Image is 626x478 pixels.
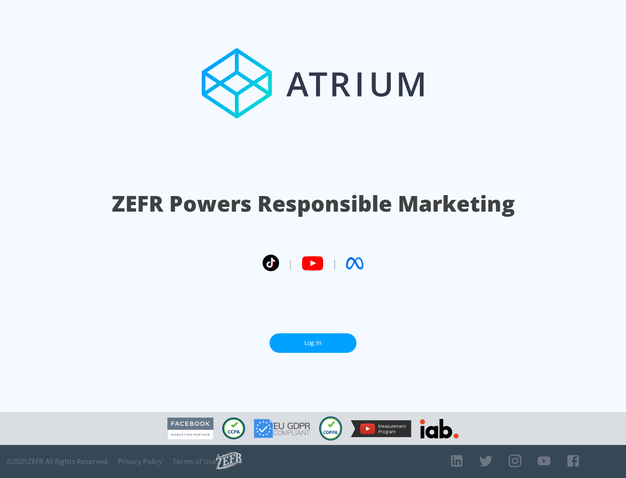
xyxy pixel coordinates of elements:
img: CCPA Compliant [222,418,245,439]
h1: ZEFR Powers Responsible Marketing [112,189,515,219]
img: Facebook Marketing Partner [167,418,213,440]
img: YouTube Measurement Program [351,420,411,437]
a: Terms of Use [173,457,216,466]
a: Privacy Policy [118,457,162,466]
span: © 2025 ZEFR All Rights Reserved [7,457,107,466]
a: Log In [270,333,356,353]
span: | [332,257,337,270]
img: IAB [420,419,459,438]
img: COPPA Compliant [319,416,342,441]
img: GDPR Compliant [254,419,310,438]
span: | [288,257,293,270]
